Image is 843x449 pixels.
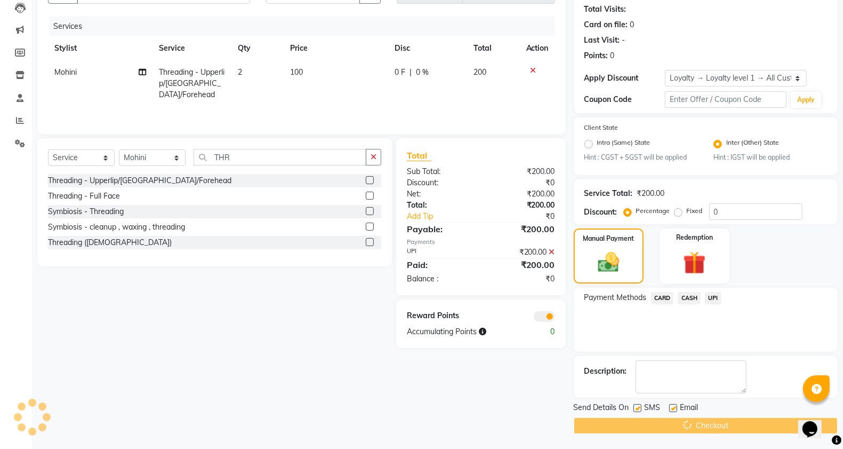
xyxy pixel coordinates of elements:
[651,292,674,304] span: CARD
[48,175,231,186] div: Threading - Upperlip/[GEOGRAPHIC_DATA]/Forehead
[399,211,494,222] a: Add Tip
[467,36,520,60] th: Total
[687,206,703,216] label: Fixed
[238,67,242,77] span: 2
[399,310,481,322] div: Reward Points
[48,237,172,248] div: Threading ([DEMOGRAPHIC_DATA])
[231,36,284,60] th: Qty
[630,19,635,30] div: 0
[152,36,231,60] th: Service
[399,166,481,177] div: Sub Total:
[290,67,303,77] span: 100
[481,177,563,188] div: ₹0
[726,138,779,151] label: Inter (Other) State
[584,19,628,30] div: Card on file:
[678,292,701,304] span: CASH
[481,200,563,211] div: ₹200.00
[584,188,633,199] div: Service Total:
[473,67,486,77] span: 200
[713,153,827,162] small: Hint : IGST will be applied
[611,50,615,61] div: 0
[407,150,431,161] span: Total
[48,206,124,217] div: Symbiosis - Threading
[584,292,647,303] span: Payment Methods
[410,67,412,78] span: |
[495,211,563,222] div: ₹0
[583,234,634,243] label: Manual Payment
[584,207,617,218] div: Discount:
[680,402,699,415] span: Email
[159,67,224,99] span: Threading - Upperlip/[GEOGRAPHIC_DATA]/Forehead
[284,36,388,60] th: Price
[676,233,713,242] label: Redemption
[798,406,832,438] iframe: chat widget
[399,200,481,211] div: Total:
[481,258,563,271] div: ₹200.00
[48,191,120,202] div: Threading - Full Face
[399,188,481,200] div: Net:
[584,35,620,46] div: Last Visit:
[399,273,481,285] div: Balance :
[665,91,786,108] input: Enter Offer / Coupon Code
[584,50,608,61] div: Points:
[399,326,521,337] div: Accumulating Points
[481,273,563,285] div: ₹0
[520,36,555,60] th: Action
[591,250,626,274] img: _cash.svg
[574,402,629,415] span: Send Details On
[399,258,481,271] div: Paid:
[481,247,563,258] div: ₹200.00
[584,153,698,162] small: Hint : CGST + SGST will be applied
[481,166,563,177] div: ₹200.00
[522,326,563,337] div: 0
[597,138,651,151] label: Intra (Same) State
[622,35,625,46] div: -
[791,92,821,108] button: Apply
[194,149,366,166] input: Search or Scan
[48,222,185,233] div: Symbiosis - cleanup , waxing , threading
[584,4,627,15] div: Total Visits:
[481,223,563,235] div: ₹200.00
[407,238,555,247] div: Payments
[705,292,721,304] span: UPI
[416,67,429,78] span: 0 %
[395,67,405,78] span: 0 F
[388,36,467,60] th: Disc
[637,188,665,199] div: ₹200.00
[399,247,481,258] div: UPI
[645,402,661,415] span: SMS
[636,206,670,216] label: Percentage
[584,366,627,377] div: Description:
[676,249,712,277] img: _gift.svg
[399,177,481,188] div: Discount:
[48,36,152,60] th: Stylist
[584,73,665,84] div: Apply Discount
[54,67,77,77] span: Mohini
[49,17,563,36] div: Services
[481,188,563,200] div: ₹200.00
[584,94,665,105] div: Coupon Code
[399,223,481,235] div: Payable:
[584,123,619,132] label: Client State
